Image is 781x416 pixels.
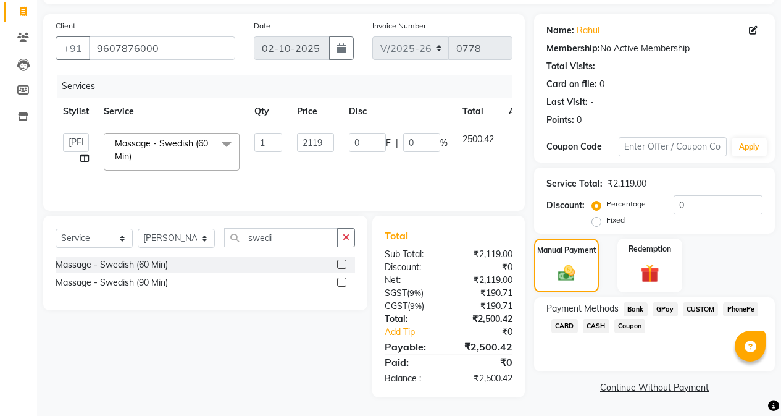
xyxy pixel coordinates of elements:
[372,20,426,32] label: Invoice Number
[448,248,522,261] div: ₹2,119.00
[635,262,665,285] img: _gift.svg
[448,355,522,370] div: ₹0
[619,137,727,156] input: Enter Offer / Coupon Code
[385,287,407,299] span: SGST
[375,355,449,370] div: Paid:
[461,326,522,339] div: ₹0
[448,274,522,287] div: ₹2,119.00
[254,20,270,32] label: Date
[537,381,772,394] a: Continue Without Payment
[577,114,582,127] div: 0
[723,302,758,316] span: PhonePe
[56,20,75,32] label: Client
[551,319,578,333] span: CARD
[89,36,235,60] input: Search by Name/Mobile/Email/Code
[614,319,646,333] span: Coupon
[448,300,522,313] div: ₹190.71
[537,245,596,256] label: Manual Payment
[375,287,449,300] div: ( )
[56,98,96,125] th: Stylist
[132,151,137,162] a: x
[224,228,338,247] input: Search or Scan
[629,244,671,255] label: Redemption
[448,287,522,300] div: ₹190.71
[386,137,391,150] span: F
[56,36,90,60] button: +91
[546,78,597,91] div: Card on file:
[440,137,448,150] span: %
[375,372,449,385] div: Balance :
[546,114,574,127] div: Points:
[553,263,581,283] img: _cash.svg
[56,258,168,271] div: Massage - Swedish (60 Min)
[247,98,290,125] th: Qty
[455,98,501,125] th: Total
[683,302,719,316] span: CUSTOM
[546,42,600,55] div: Membership:
[606,214,625,226] label: Fixed
[546,140,619,153] div: Coupon Code
[599,78,604,91] div: 0
[56,276,168,289] div: Massage - Swedish (90 Min)
[375,313,449,326] div: Total:
[96,98,247,125] th: Service
[341,98,455,125] th: Disc
[732,138,767,156] button: Apply
[606,198,646,210] label: Percentage
[577,24,599,37] a: Rahul
[448,339,522,354] div: ₹2,500.42
[448,313,522,326] div: ₹2,500.42
[57,75,522,98] div: Services
[462,134,494,145] span: 2500.42
[448,261,522,274] div: ₹0
[546,60,595,73] div: Total Visits:
[624,302,648,316] span: Bank
[375,326,461,339] a: Add Tip
[546,96,588,109] div: Last Visit:
[375,261,449,274] div: Discount:
[546,42,762,55] div: No Active Membership
[375,339,449,354] div: Payable:
[375,248,449,261] div: Sub Total:
[448,372,522,385] div: ₹2,500.42
[375,300,449,313] div: ( )
[546,24,574,37] div: Name:
[608,177,646,190] div: ₹2,119.00
[583,319,609,333] span: CASH
[501,98,542,125] th: Action
[396,137,398,150] span: |
[375,274,449,287] div: Net:
[385,300,407,312] span: CGST
[546,199,585,212] div: Discount:
[290,98,341,125] th: Price
[546,177,603,190] div: Service Total:
[410,301,422,311] span: 9%
[115,138,208,162] span: Massage - Swedish (60 Min)
[653,302,678,316] span: GPay
[409,288,421,298] span: 9%
[590,96,594,109] div: -
[385,229,413,242] span: Total
[546,302,619,315] span: Payment Methods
